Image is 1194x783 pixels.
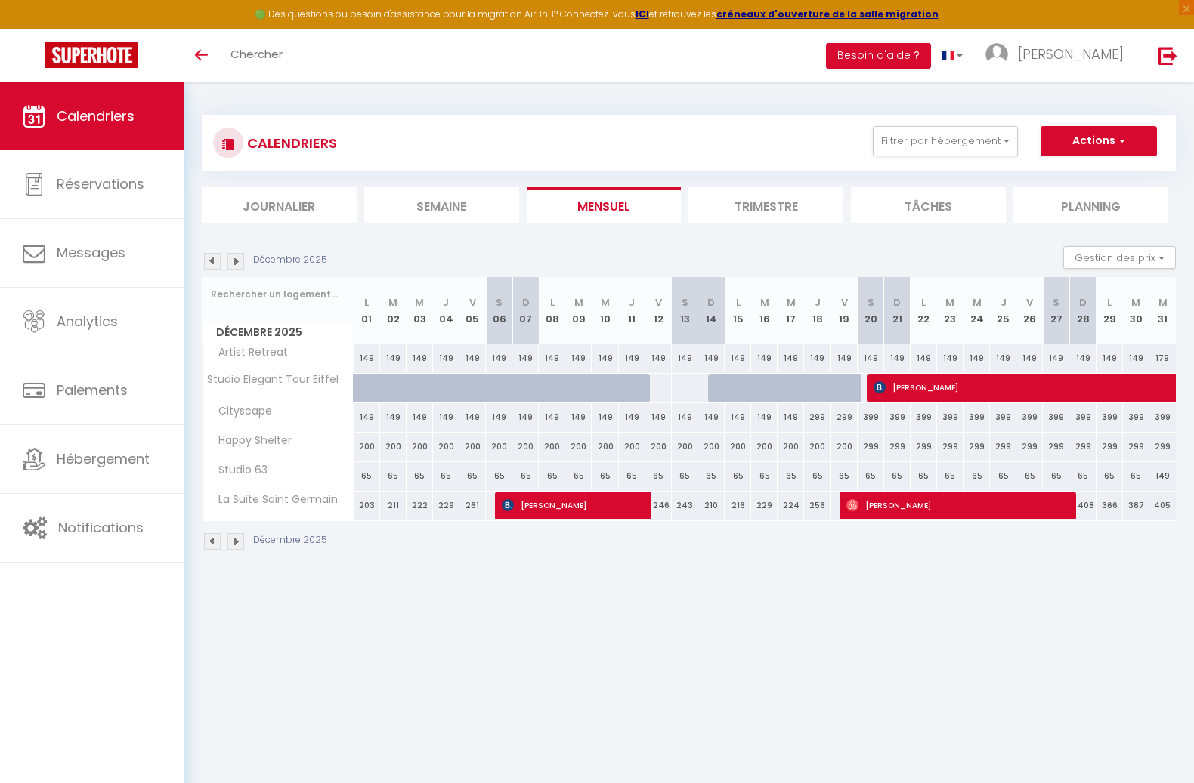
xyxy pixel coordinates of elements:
[1001,295,1007,310] abbr: J
[964,403,990,431] div: 399
[1069,403,1096,431] div: 399
[1158,46,1177,65] img: logout
[1097,344,1123,372] div: 149
[205,462,271,479] span: Studio 63
[682,295,688,310] abbr: S
[841,295,848,310] abbr: V
[354,277,380,344] th: 01
[698,403,725,431] div: 149
[831,277,857,344] th: 19
[645,462,672,490] div: 65
[443,295,449,310] abbr: J
[253,253,327,267] p: Décembre 2025
[57,106,135,125] span: Calendriers
[716,8,939,20] a: créneaux d'ouverture de la salle migration
[1097,433,1123,461] div: 299
[1097,492,1123,519] div: 366
[12,6,57,51] button: Ouvrir le widget de chat LiveChat
[636,8,649,20] a: ICI
[893,295,901,310] abbr: D
[364,187,519,223] li: Semaine
[1149,344,1176,372] div: 179
[512,344,539,372] div: 149
[486,344,512,372] div: 149
[380,433,407,461] div: 200
[990,344,1016,372] div: 149
[778,277,804,344] th: 17
[1016,462,1043,490] div: 65
[725,462,751,490] div: 65
[205,344,292,361] span: Artist Retreat
[1149,433,1176,461] div: 299
[868,295,874,310] abbr: S
[911,433,937,461] div: 299
[985,43,1008,66] img: ...
[1097,462,1123,490] div: 65
[1016,344,1043,372] div: 149
[619,403,645,431] div: 149
[565,433,592,461] div: 200
[846,491,1067,519] span: [PERSON_NAME]
[354,492,380,519] div: 203
[601,295,610,310] abbr: M
[645,403,672,431] div: 149
[1149,277,1176,344] th: 31
[672,277,698,344] th: 13
[592,462,618,490] div: 65
[698,492,725,519] div: 210
[804,403,831,431] div: 299
[751,403,778,431] div: 149
[964,433,990,461] div: 299
[911,462,937,490] div: 65
[937,403,964,431] div: 399
[804,344,831,372] div: 149
[58,518,144,537] span: Notifications
[57,243,125,262] span: Messages
[1069,492,1096,519] div: 408
[565,403,592,431] div: 149
[964,462,990,490] div: 65
[380,344,407,372] div: 149
[645,433,672,461] div: 200
[707,295,715,310] abbr: D
[937,462,964,490] div: 65
[1097,403,1123,431] div: 399
[512,433,539,461] div: 200
[725,344,751,372] div: 149
[725,433,751,461] div: 200
[380,492,407,519] div: 211
[1013,187,1168,223] li: Planning
[725,403,751,431] div: 149
[964,277,990,344] th: 24
[778,433,804,461] div: 200
[778,492,804,519] div: 224
[364,295,369,310] abbr: L
[380,277,407,344] th: 02
[57,312,118,331] span: Analytics
[354,403,380,431] div: 149
[592,433,618,461] div: 200
[57,449,150,468] span: Hébergement
[815,295,821,310] abbr: J
[1158,295,1168,310] abbr: M
[655,295,662,310] abbr: V
[884,344,911,372] div: 149
[1016,277,1043,344] th: 26
[1069,462,1096,490] div: 65
[804,462,831,490] div: 65
[698,344,725,372] div: 149
[911,344,937,372] div: 149
[751,433,778,461] div: 200
[1149,403,1176,431] div: 399
[804,433,831,461] div: 200
[1018,45,1124,63] span: [PERSON_NAME]
[539,403,565,431] div: 149
[433,433,459,461] div: 200
[539,277,565,344] th: 08
[725,277,751,344] th: 15
[1123,277,1149,344] th: 30
[1043,344,1069,372] div: 149
[858,462,884,490] div: 65
[469,295,476,310] abbr: V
